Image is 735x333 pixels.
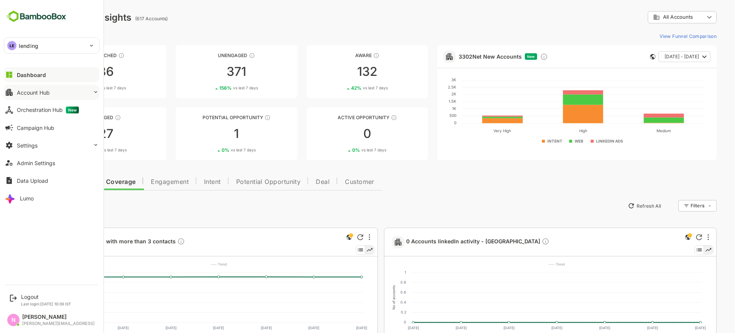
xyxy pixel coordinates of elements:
[193,85,231,91] div: 156 %
[280,107,401,160] a: Active OpportunityThese accounts have open opportunities which might be at any of the Sales Stage...
[195,147,229,153] div: 0 %
[149,66,270,78] div: 371
[377,320,379,324] text: 0
[522,262,538,266] text: ---- Trend
[149,107,270,160] a: Potential OpportunityThese accounts are MQAs and can be passed on to Inside Sales10%vs last 7 days
[4,9,69,24] img: BambooboxFullLogoMark.5f36c76dfaba33ec1ec1367b70bb1252.svg
[18,66,140,78] div: 86
[626,14,678,21] div: All Accounts
[18,199,74,213] button: New Insights
[186,326,197,330] text: [DATE]
[18,128,140,140] div: 27
[281,326,292,330] text: [DATE]
[75,147,100,153] span: vs last 7 days
[374,310,379,314] text: 0.2
[4,173,100,188] button: Data Upload
[17,160,55,166] div: Admin Settings
[4,138,100,153] button: Settings
[423,113,430,118] text: 500
[4,38,99,53] div: LElending
[335,147,359,153] span: vs last 7 days
[74,85,99,91] span: vs last 7 days
[374,290,379,294] text: 0.6
[425,92,430,96] text: 2K
[26,179,109,185] span: Data Quality and Coverage
[184,262,200,266] text: ---- Trend
[330,234,336,240] div: Refresh
[381,326,392,330] text: [DATE]
[35,300,42,304] text: 200
[36,310,42,314] text: 100
[41,238,158,246] span: 454 Accounts with more than 3 contacts
[378,270,379,274] text: 1
[17,125,54,131] div: Campaign Hub
[4,120,100,135] button: Campaign Hub
[206,85,231,91] span: vs last 7 days
[66,107,79,113] span: New
[43,326,54,330] text: [DATE]
[18,115,140,120] div: Engaged
[4,190,100,206] button: Lumo
[318,179,348,185] span: Customer
[18,52,140,58] div: Unreached
[623,54,629,59] div: This card does not support filter and segments
[289,179,303,185] span: Deal
[329,326,340,330] text: [DATE]
[572,326,583,330] text: [DATE]
[91,52,98,59] div: These accounts have not been engaged with for a defined time period
[429,326,440,330] text: [DATE]
[41,238,161,246] a: 454 Accounts with more than 3 contactsDescription not present
[515,238,523,246] div: Description not present
[21,302,71,306] p: Last login: [DATE] 10:39 IST
[4,102,100,118] button: Orchestration HubNew
[664,203,678,208] div: Filters
[657,233,666,243] div: This is a global insight. Segment selection is not applicable for this view
[364,115,370,121] div: These accounts have open opportunities which might be at any of the Sales Stages
[280,66,401,78] div: 132
[139,326,150,330] text: [DATE]
[681,234,682,240] div: More
[336,85,361,91] span: vs last 7 days
[638,52,672,62] span: [DATE] - [DATE]
[17,89,50,96] div: Account Hub
[17,72,46,78] div: Dashboard
[621,10,690,25] div: All Accounts
[379,238,523,246] span: 0 Accounts linkedIn activity - [GEOGRAPHIC_DATA]
[598,200,638,212] button: Refresh All
[374,280,379,284] text: 0.8
[425,106,430,111] text: 1K
[346,52,353,59] div: These accounts have just entered the buying cycle and need further nurturing
[64,85,99,91] div: 71 %
[4,85,100,100] button: Account Hub
[222,52,228,59] div: These accounts have not shown enough engagement and need nurturing
[425,77,430,82] text: 3K
[513,53,521,61] div: Discover new ICP-fit accounts showing engagement — via intent surges, anonymous website visits, L...
[177,179,194,185] span: Intent
[4,155,100,171] button: Admin Settings
[20,195,34,202] div: Lumo
[17,107,79,113] div: Orchestration Hub
[91,326,102,330] text: [DATE]
[7,314,20,326] div: N
[22,314,95,320] div: [PERSON_NAME]
[500,54,508,59] span: New
[149,52,270,58] div: Unengaged
[149,128,270,140] div: 1
[432,53,495,60] a: 3302Net New Accounts
[342,234,343,240] div: More
[19,42,38,50] p: lending
[524,326,536,330] text: [DATE]
[374,300,379,304] text: 0.4
[280,45,401,98] a: AwareThese accounts have just entered the buying cycle and need further nurturing13242%vs last 7 ...
[427,120,430,125] text: 0
[636,14,666,20] span: All Accounts
[18,12,105,23] div: Dashboard Insights
[379,238,526,246] a: 0 Accounts linkedIn activity - [GEOGRAPHIC_DATA]Description not present
[238,115,244,121] div: These accounts are MQAs and can be passed on to Inside Sales
[620,326,631,330] text: [DATE]
[18,45,140,98] a: UnreachedThese accounts have not been engaged with for a defined time period8671%vs last 7 days
[477,326,488,330] text: [DATE]
[63,147,100,153] div: 68 %
[280,52,401,58] div: Aware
